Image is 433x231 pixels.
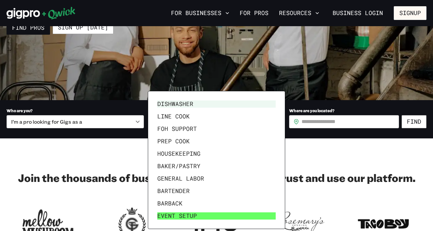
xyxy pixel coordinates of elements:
[155,197,278,210] li: Barback
[155,98,278,110] li: Dishwasher
[155,123,278,135] li: FOH Support
[155,160,278,172] li: Baker/Pastry
[155,172,278,185] li: General Labor
[155,148,278,160] li: Housekeeping
[155,210,278,222] li: Event Setup
[155,135,278,148] li: Prep Cook
[155,110,278,123] li: Line Cook
[155,185,278,197] li: Bartender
